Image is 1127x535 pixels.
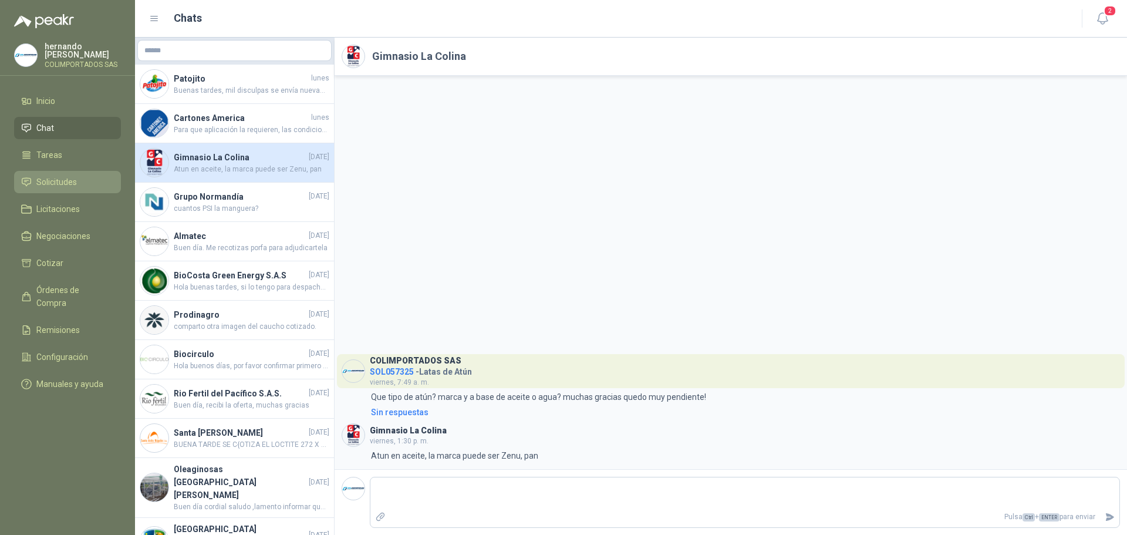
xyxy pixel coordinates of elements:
a: Inicio [14,90,121,112]
span: Buen día, recibi la oferta, muchas gracias [174,400,329,411]
span: Chat [36,122,54,134]
a: Company LogoBioCosta Green Energy S.A.S[DATE]Hola buenas tardes, si lo tengo para despachar por t... [135,261,334,301]
a: Company LogoRio Fertil del Pacífico S.A.S.[DATE]Buen día, recibi la oferta, muchas gracias [135,379,334,419]
h4: Biocirculo [174,348,306,361]
a: Company LogoSanta [PERSON_NAME][DATE]BUENA TARDE SE C{OTIZA EL LOCTITE 272 X LOS ML, YA QUE ES EL... [135,419,334,458]
button: 2 [1092,8,1113,29]
span: Negociaciones [36,230,90,243]
span: Configuración [36,351,88,364]
span: [DATE] [309,270,329,281]
span: [DATE] [309,152,329,163]
h4: Cartones America [174,112,309,125]
span: Ctrl [1023,513,1035,521]
span: Buen día. Me recotizas porfa para adjudicartela [174,243,329,254]
a: Cotizar [14,252,121,274]
span: viernes, 1:30 p. m. [370,437,428,445]
h3: COLIMPORTADOS SAS [370,358,461,364]
a: Licitaciones [14,198,121,220]
span: [DATE] [309,427,329,438]
span: SOL057325 [370,367,414,376]
span: viernes, 7:49 a. m. [370,378,429,386]
p: Que tipo de atún? marca y a base de aceite o agua? muchas gracias quedo muy pendiente! [371,391,706,403]
img: Company Logo [342,424,365,446]
span: Para que aplicación la requieren, las condiciones de operación, la presión y temperatura y la pre... [174,125,329,136]
a: Company LogoProdinagro[DATE]comparto otra imagen del caucho cotizado. [135,301,334,340]
a: Company LogoBiocirculo[DATE]Hola buenos días, por favor confirmar primero el material, cerámica o... [135,340,334,379]
img: Company Logo [140,345,168,374]
a: Negociaciones [14,225,121,247]
h4: Rio Fertil del Pacífico S.A.S. [174,387,306,400]
img: Company Logo [140,188,168,216]
span: cuantos PSI la manguera? [174,203,329,214]
img: Company Logo [342,360,365,382]
button: Enviar [1100,507,1119,527]
span: [DATE] [309,348,329,359]
span: Solicitudes [36,176,77,189]
span: BUENA TARDE SE C{OTIZA EL LOCTITE 272 X LOS ML, YA QUE ES EL QUE VIENE POR 10ML , EL 271 TAMBIEN ... [174,439,329,450]
h2: Gimnasio La Colina [372,48,466,65]
span: Tareas [36,149,62,161]
h4: BioCosta Green Energy S.A.S [174,269,306,282]
img: Company Logo [140,109,168,137]
img: Company Logo [140,227,168,255]
img: Company Logo [342,477,365,500]
h4: - Latas de Atún [370,364,472,375]
span: [DATE] [309,191,329,202]
a: Configuración [14,346,121,368]
div: Sin respuestas [371,406,428,419]
span: Buenas tardes, mil disculpas se envía nuevamente la cotización de la manguera y se envía las imág... [174,85,329,96]
p: Pulsa + para enviar [390,507,1101,527]
span: Manuales y ayuda [36,378,103,391]
img: Company Logo [140,473,168,502]
a: Company LogoCartones AmericalunesPara que aplicación la requieren, las condiciones de operación, ... [135,104,334,143]
a: Company LogoAlmatec[DATE]Buen día. Me recotizas porfa para adjudicartela [135,222,334,261]
a: Company LogoPatojitolunesBuenas tardes, mil disculpas se envía nuevamente la cotización de la man... [135,65,334,104]
span: lunes [311,112,329,123]
a: Company LogoOleaginosas [GEOGRAPHIC_DATA][PERSON_NAME][DATE]Buen día cordial saludo ,lamento info... [135,458,334,518]
p: Atun en aceite, la marca puede ser Zenu, pan [371,449,538,462]
img: Logo peakr [14,14,74,28]
h4: Patojito [174,72,309,85]
h1: Chats [174,10,202,26]
a: Company LogoGimnasio La Colina[DATE]Atun en aceite, la marca puede ser Zenu, pan [135,143,334,183]
span: Atun en aceite, la marca puede ser Zenu, pan [174,164,329,175]
h3: Gimnasio La Colina [370,428,447,434]
span: Hola buenos días, por favor confirmar primero el material, cerámica o fibra de vidrio, por otro l... [174,361,329,372]
span: Licitaciones [36,203,80,216]
span: comparto otra imagen del caucho cotizado. [174,321,329,332]
a: Sin respuestas [369,406,1120,419]
img: Company Logo [140,306,168,334]
a: Company LogoGrupo Normandía[DATE]cuantos PSI la manguera? [135,183,334,222]
img: Company Logo [140,267,168,295]
span: ENTER [1039,513,1059,521]
span: Inicio [36,95,55,107]
img: Company Logo [140,70,168,98]
img: Company Logo [140,424,168,452]
p: COLIMPORTADOS SAS [45,61,121,68]
img: Company Logo [140,149,168,177]
span: Buen día cordial saludo ,lamento informar que no ha llegado la importación presentamos problemas ... [174,502,329,513]
span: [DATE] [309,477,329,488]
h4: Prodinagro [174,308,306,321]
label: Adjuntar archivos [370,507,390,527]
span: [DATE] [309,309,329,320]
span: 2 [1104,5,1116,16]
span: lunes [311,73,329,84]
h4: Oleaginosas [GEOGRAPHIC_DATA][PERSON_NAME] [174,463,306,502]
a: Manuales y ayuda [14,373,121,395]
span: Cotizar [36,257,63,270]
img: Company Logo [140,385,168,413]
a: Órdenes de Compra [14,279,121,314]
img: Company Logo [342,45,365,68]
a: Tareas [14,144,121,166]
h4: Gimnasio La Colina [174,151,306,164]
span: Hola buenas tardes, si lo tengo para despachar por transportadora el día de hoy, y es importado d... [174,282,329,293]
span: [DATE] [309,230,329,241]
h4: Grupo Normandía [174,190,306,203]
span: Órdenes de Compra [36,284,110,309]
h4: Almatec [174,230,306,243]
img: Company Logo [15,44,37,66]
a: Remisiones [14,319,121,341]
p: hernando [PERSON_NAME] [45,42,121,59]
span: Remisiones [36,324,80,337]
